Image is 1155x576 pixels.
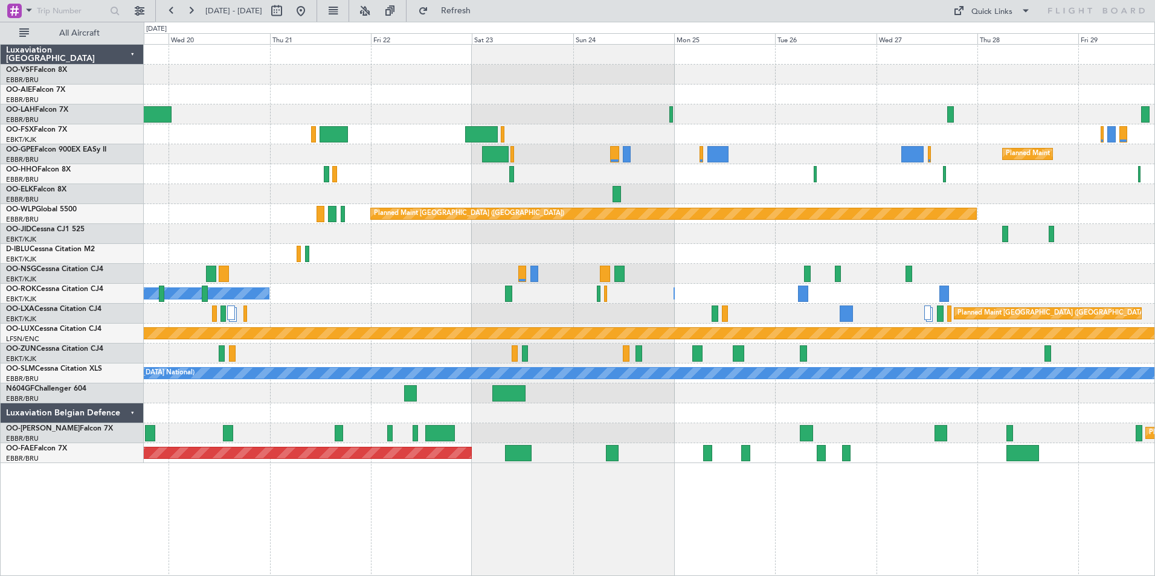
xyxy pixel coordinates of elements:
[374,205,564,223] div: Planned Maint [GEOGRAPHIC_DATA] ([GEOGRAPHIC_DATA])
[6,146,34,153] span: OO-GPE
[6,425,113,432] a: OO-[PERSON_NAME]Falcon 7X
[6,315,36,324] a: EBKT/KJK
[472,33,573,44] div: Sat 23
[146,24,167,34] div: [DATE]
[6,286,36,293] span: OO-ROK
[6,95,39,104] a: EBBR/BRU
[13,24,131,43] button: All Aircraft
[6,206,36,213] span: OO-WLP
[6,126,67,133] a: OO-FSXFalcon 7X
[6,374,39,383] a: EBBR/BRU
[6,186,33,193] span: OO-ELK
[6,166,71,173] a: OO-HHOFalcon 8X
[947,1,1037,21] button: Quick Links
[6,306,101,313] a: OO-LXACessna Citation CJ4
[31,29,127,37] span: All Aircraft
[6,345,36,353] span: OO-ZUN
[6,454,39,463] a: EBBR/BRU
[6,115,39,124] a: EBBR/BRU
[169,33,269,44] div: Wed 20
[6,206,77,213] a: OO-WLPGlobal 5500
[6,126,34,133] span: OO-FSX
[6,325,34,333] span: OO-LUX
[775,33,876,44] div: Tue 26
[6,354,36,363] a: EBKT/KJK
[6,175,39,184] a: EBBR/BRU
[205,5,262,16] span: [DATE] - [DATE]
[270,33,371,44] div: Thu 21
[6,135,36,144] a: EBKT/KJK
[6,365,35,373] span: OO-SLM
[6,295,36,304] a: EBKT/KJK
[6,66,67,74] a: OO-VSFFalcon 8X
[6,325,101,333] a: OO-LUXCessna Citation CJ4
[6,235,36,244] a: EBKT/KJK
[6,266,36,273] span: OO-NSG
[6,86,65,94] a: OO-AIEFalcon 7X
[6,246,95,253] a: D-IBLUCessna Citation M2
[431,7,481,15] span: Refresh
[6,266,103,273] a: OO-NSGCessna Citation CJ4
[971,6,1012,18] div: Quick Links
[6,226,31,233] span: OO-JID
[6,275,36,284] a: EBKT/KJK
[573,33,674,44] div: Sun 24
[6,226,85,233] a: OO-JIDCessna CJ1 525
[6,155,39,164] a: EBBR/BRU
[371,33,472,44] div: Fri 22
[6,365,102,373] a: OO-SLMCessna Citation XLS
[6,66,34,74] span: OO-VSF
[6,445,34,452] span: OO-FAE
[6,425,80,432] span: OO-[PERSON_NAME]
[6,445,67,452] a: OO-FAEFalcon 7X
[6,385,86,392] a: N604GFChallenger 604
[6,286,103,293] a: OO-ROKCessna Citation CJ4
[6,195,39,204] a: EBBR/BRU
[6,215,39,224] a: EBBR/BRU
[6,75,39,85] a: EBBR/BRU
[6,394,39,403] a: EBBR/BRU
[6,385,34,392] span: N604GF
[6,246,30,253] span: D-IBLU
[6,166,37,173] span: OO-HHO
[6,334,39,344] a: LFSN/ENC
[6,146,106,153] a: OO-GPEFalcon 900EX EASy II
[413,1,485,21] button: Refresh
[6,255,36,264] a: EBKT/KJK
[6,86,32,94] span: OO-AIE
[6,106,35,114] span: OO-LAH
[6,306,34,313] span: OO-LXA
[6,106,68,114] a: OO-LAHFalcon 7X
[37,2,106,20] input: Trip Number
[6,345,103,353] a: OO-ZUNCessna Citation CJ4
[877,33,977,44] div: Wed 27
[6,434,39,443] a: EBBR/BRU
[977,33,1078,44] div: Thu 28
[6,186,66,193] a: OO-ELKFalcon 8X
[674,33,775,44] div: Mon 25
